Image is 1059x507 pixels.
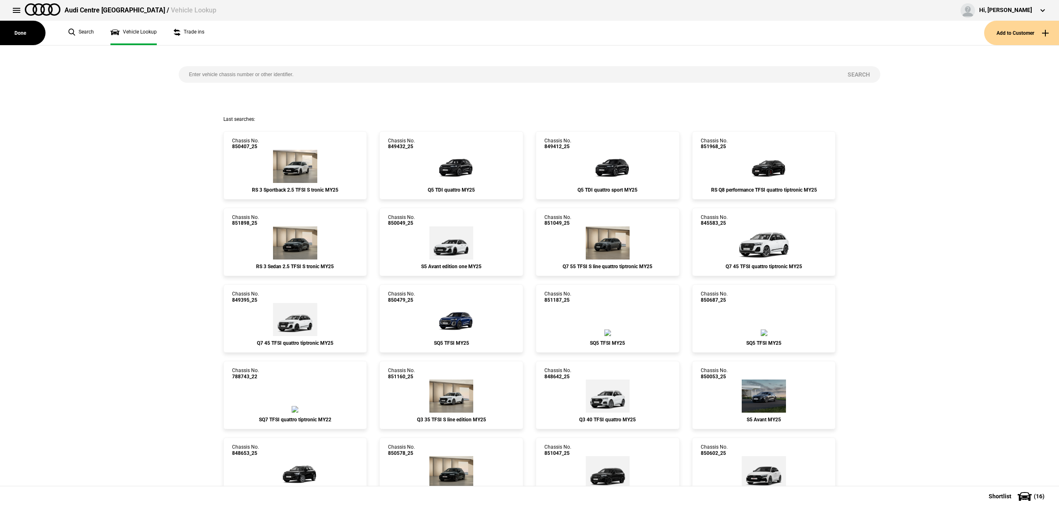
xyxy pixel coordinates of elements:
[837,66,880,83] button: Search
[25,3,60,16] img: audi.png
[604,329,611,336] img: Audi_GUBS5Y_25S_GX_0E0E_PAH_6FJ_5MK_WA2_PQ7_53A_PYH_PWO_(Nadin:_53A_5MK_6FJ_C56_PAH_PQ7_PWO_PYH_W...
[735,226,793,260] img: Audi_4MQAI1_25_MP_2Y2Y_3FU_PAH_6FJ_(Nadin:_3FU_6FJ_C91_PAH_S9S)_ext.png
[544,291,571,303] div: Chassis No.
[232,450,259,456] span: 848653_25
[388,220,415,226] span: 850049_25
[232,138,259,150] div: Chassis No.
[388,144,415,149] span: 849432_25
[110,21,157,45] a: Vehicle Lookup
[429,456,474,489] img: Audi_8YFRWY_25_TG_0E0E_WA9_5MB_5J5_64U_(Nadin:_5J5_5MB_64U_C48_S7K_WA9)_ext.png
[388,187,515,193] div: Q5 TDI quattro MY25
[583,150,633,183] img: Audi_GUBAUY_25S_GX_0E0E_WA9_PAH_WA7_5MB_6FJ_WXC_PWL_PYH_F80_H65_(Nadin:_5MB_6FJ_C56_F80_H65_PAH_P...
[1034,493,1045,499] span: ( 16 )
[388,297,415,303] span: 850479_25
[701,144,728,149] span: 851968_25
[232,264,359,269] div: RS 3 Sedan 2.5 TFSI S tronic MY25
[979,6,1032,14] div: Hi, [PERSON_NAME]
[984,21,1059,45] button: Add to Customer
[761,329,767,336] img: Audi_GUBS5Y_25S_GX_0E0E_PAH_5MK_WA2_6FJ_53A_PYH_PWO_PQ7_(Nadin:_53A_5MK_6FJ_C56_PAH_PQ7_PWO_PYH_W...
[544,368,571,380] div: Chassis No.
[544,297,571,303] span: 851187_25
[701,368,728,380] div: Chassis No.
[701,187,827,193] div: RS Q8 performance TFSI quattro tiptronic MY25
[429,380,474,413] img: Audi_F3BCCX_25LE_FZ_2Y2Y_3FU_6FJ_3S2_V72_WN8_(Nadin:_3FU_3S2_6FJ_C62_V72_WN8)_ext.png
[68,21,94,45] a: Search
[388,214,415,226] div: Chassis No.
[232,144,259,149] span: 850407_25
[544,264,671,269] div: Q7 55 TFSI S line quattro tiptronic MY25
[273,226,317,260] img: Audi_8YMRWY_25_QH_6Y6Y_5MB_64U_(Nadin:_5MB_64U_C48)_ext.png
[701,220,728,226] span: 845583_25
[232,444,259,456] div: Chassis No.
[701,417,827,423] div: S5 Avant MY25
[232,220,259,226] span: 851898_25
[701,450,728,456] span: 850602_25
[232,417,359,423] div: SQ7 TFSI quattro tiptronic MY22
[388,368,415,380] div: Chassis No.
[701,214,728,226] div: Chassis No.
[270,456,320,489] img: Audi_F3BCCX_25LE_FZ_0E0E_3FU_QQ2_3S2_V72_WN8_(Nadin:_3FU_3S2_C62_QQ2_V72_WN8)_ext.png
[223,116,255,122] span: Last searches:
[388,444,415,456] div: Chassis No.
[544,417,671,423] div: Q3 40 TFSI quattro MY25
[232,340,359,346] div: Q7 45 TFSI quattro tiptronic MY25
[976,486,1059,507] button: Shortlist(16)
[171,6,216,14] span: Vehicle Lookup
[173,21,204,45] a: Trade ins
[544,144,571,149] span: 849412_25
[292,406,298,413] img: Audi_4MGSW1_22_EI_0E0E_PAO_PA8_4ZD_6FA_7TS_(Nadin:_3S2_4ZD_6FA_7TS_C59_PA8_PAO)_ext.png
[388,264,515,269] div: S5 Avant edition one MY25
[701,374,728,380] span: 850053_25
[388,138,415,150] div: Chassis No.
[742,380,786,413] img: Audi_FU5S5Y_25S_GX_6Y6Y_PAH_5MK_WA2_PQ7_8RT_PYH_PWO_3FP_F19_(Nadin:_3FP_5MK_8RT_C85_F19_PAH_PQ7_P...
[701,291,728,303] div: Chassis No.
[739,150,789,183] img: Audi_4MTRR2_25_UB_0E0E_WBX_3S2_PL2_4ZP_5MH_64J_(Nadin:_3S2_4ZP_5MH_64J_C94_PL2_WBX)_ext.png
[701,264,827,269] div: Q7 45 TFSI quattro tiptronic MY25
[388,291,415,303] div: Chassis No.
[426,303,476,336] img: Audi_GUBS5Y_25S_GX_2D2D_WA2_3Y4_3CX_53A_PYH_PWO_(Nadin:_3CX_3Y4_53A_C56_PWO_PYH_WA2)_ext.png
[388,374,415,380] span: 851160_25
[586,226,630,260] img: Audi_4MQCX2_25_EI_6Y6Y_PAH_6FJ_F71_(Nadin:_6FJ_C95_F71_PAH)_ext.png
[544,220,571,226] span: 851049_25
[388,417,515,423] div: Q3 35 TFSI S line edition MY25
[232,291,259,303] div: Chassis No.
[742,456,786,489] img: Audi_8YFRWY_25_TG_Z9Z9_PEJ_64U_(Nadin:_64U_C48_PEJ)_ext.png
[388,340,515,346] div: SQ5 TFSI MY25
[273,303,317,336] img: Audi_4MQAI1_25_MP_2Y2Y_3FU_WA9_PAH_F72_(Nadin:_3FU_C93_F72_PAH_WA9)_ext.png
[544,187,671,193] div: Q5 TDI quattro sport MY25
[65,6,216,15] div: Audi Centre [GEOGRAPHIC_DATA] /
[544,340,671,346] div: SQ5 TFSI MY25
[544,374,571,380] span: 848642_25
[232,187,359,193] div: RS 3 Sportback 2.5 TFSI S tronic MY25
[544,450,571,456] span: 851047_25
[388,450,415,456] span: 850578_25
[701,138,728,150] div: Chassis No.
[273,150,317,183] img: Audi_8YFRWY_25_TG_Z9Z9_7TD_WA9_PEJ_5J5_(Nadin:_5J5_7TD_C48_PEJ_S7K_WA9)_ext.png
[232,368,259,380] div: Chassis No.
[232,214,259,226] div: Chassis No.
[544,444,571,456] div: Chassis No.
[179,66,838,83] input: Enter vehicle chassis number or other identifier.
[232,297,259,303] span: 849395_25
[232,374,259,380] span: 788743_22
[426,150,476,183] img: Audi_GUBAUY_25_FW_0E0E_3FU_PAH_6FJ_(Nadin:_3FU_6FJ_C56_PAH)_ext.png
[701,297,728,303] span: 850687_25
[701,444,728,456] div: Chassis No.
[544,138,571,150] div: Chassis No.
[989,493,1011,499] span: Shortlist
[701,340,827,346] div: SQ5 TFSI MY25
[544,214,571,226] div: Chassis No.
[586,456,630,489] img: Audi_4MQCX2_25_EI_0E0E_PAH_6FJ_F71_(Nadin:_6FJ_C95_F71_PAH)_ext.png
[429,226,474,260] img: Audi_FU5S5Y_25LE_GX_2Y2Y_PAH_3FP_(Nadin:_3FP_C85_PAH_SN8)_ext.png
[586,380,630,413] img: Audi_F3BB6Y_25_FZ_2Y2Y_3FU_4ZD_3S2_V72_(Nadin:_3FU_3S2_4ZD_6FJ_C62_V72)_ext.png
